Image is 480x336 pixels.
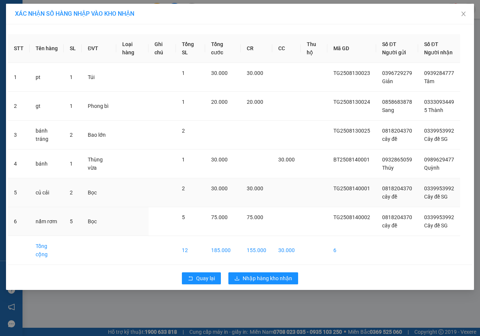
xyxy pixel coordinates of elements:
span: 2 [70,190,73,196]
span: Số ĐT [382,41,396,47]
span: 0396729279 [382,70,412,76]
span: 5 [182,214,185,220]
span: 1 [182,99,185,105]
span: 75.000 [247,214,263,220]
th: Thu hộ [301,34,327,63]
th: Mã GD [327,34,376,63]
span: 2 [182,185,185,191]
td: Phong bì [82,92,116,121]
span: 2 [70,132,73,138]
span: 30.000 [211,185,228,191]
span: 0339953992 [424,214,454,220]
button: Close [453,4,474,25]
td: nấm rơm [30,207,64,236]
span: 0339953992 [424,185,454,191]
span: Sang [382,107,394,113]
span: 20.000 [211,99,228,105]
td: 12 [176,236,205,265]
td: bánh [30,149,64,178]
td: Bao lớn [82,121,116,149]
span: Bến Tre [74,8,95,15]
td: CR: [3,38,58,48]
th: ĐVT [82,34,116,63]
th: Tên hàng [30,34,64,63]
span: 1 [182,70,185,76]
span: Quay lại [196,274,215,282]
span: 1 [70,103,73,109]
th: STT [8,34,30,63]
th: SL [64,34,82,63]
th: Tổng cước [205,34,241,63]
td: 30.000 [272,236,301,265]
span: rollback [188,276,193,282]
span: 1 [70,161,73,167]
td: 2 [8,92,30,121]
span: 2 [182,128,185,134]
span: Cây đề SG [424,223,448,228]
td: 1 [8,63,30,92]
span: XÁC NHẬN SỐ HÀNG NHẬP VÀO KHO NHẬN [15,10,134,17]
span: 30.000 [247,185,263,191]
span: Quận 5 [21,8,40,15]
td: Túi [82,63,116,92]
td: bánh tráng [30,121,64,149]
span: 0989629477 [424,157,454,163]
span: 0931048797 [58,25,92,32]
span: 0932865059 [382,157,412,163]
td: 155.000 [241,236,272,265]
span: 1 [107,51,111,60]
span: Giản [382,78,393,84]
span: TG2508130025 [333,128,370,134]
span: Người gửi [382,49,406,55]
span: TG2508140001 [333,185,370,191]
td: pt [30,63,64,92]
span: 0932841112 [3,25,37,32]
span: Quỳnh [424,165,439,171]
span: 20.000 [12,39,30,46]
span: Cây đề SG [424,136,448,142]
span: TG2508140002 [333,214,370,220]
td: gt [30,92,64,121]
span: 1 - Thùng vừa (gt) [3,52,51,59]
span: 30.000 [211,70,228,76]
span: 5 [70,218,73,224]
span: 30.000 [247,70,263,76]
td: 4 [8,149,30,178]
th: Loại hàng [116,34,148,63]
span: Tâm [424,78,434,84]
td: Thùng vừa [82,149,116,178]
span: SL: [99,52,107,59]
span: BT2508140001 [333,157,370,163]
span: 0818204370 [382,128,412,134]
span: 0339953992 [424,128,454,134]
th: CC [272,34,301,63]
span: Nhập hàng kho nhận [243,274,292,282]
span: 0 [67,39,70,46]
span: cây đề [382,136,397,142]
th: CR [241,34,272,63]
td: 6 [8,207,30,236]
span: 75.000 [211,214,228,220]
span: Cây đề SG [424,194,448,200]
td: CC: [57,38,112,48]
span: 30.000 [278,157,295,163]
span: cây đề [382,194,397,200]
td: Tổng cộng [30,236,64,265]
span: 30.000 [211,157,228,163]
span: 0818204370 [382,214,412,220]
span: 0858683878 [382,99,412,105]
span: 0333093449 [424,99,454,105]
td: 5 [8,178,30,207]
span: Khánh [3,16,20,24]
td: Bọc [82,178,116,207]
button: rollbackQuay lại [182,272,221,284]
span: 0939284777 [424,70,454,76]
td: Bọc [82,207,116,236]
td: 185.000 [205,236,241,265]
td: 6 [327,236,376,265]
span: 0818204370 [382,185,412,191]
th: Tổng SL [176,34,205,63]
span: Thúy [382,165,394,171]
span: 20.000 [247,99,263,105]
span: TG2508130024 [333,99,370,105]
